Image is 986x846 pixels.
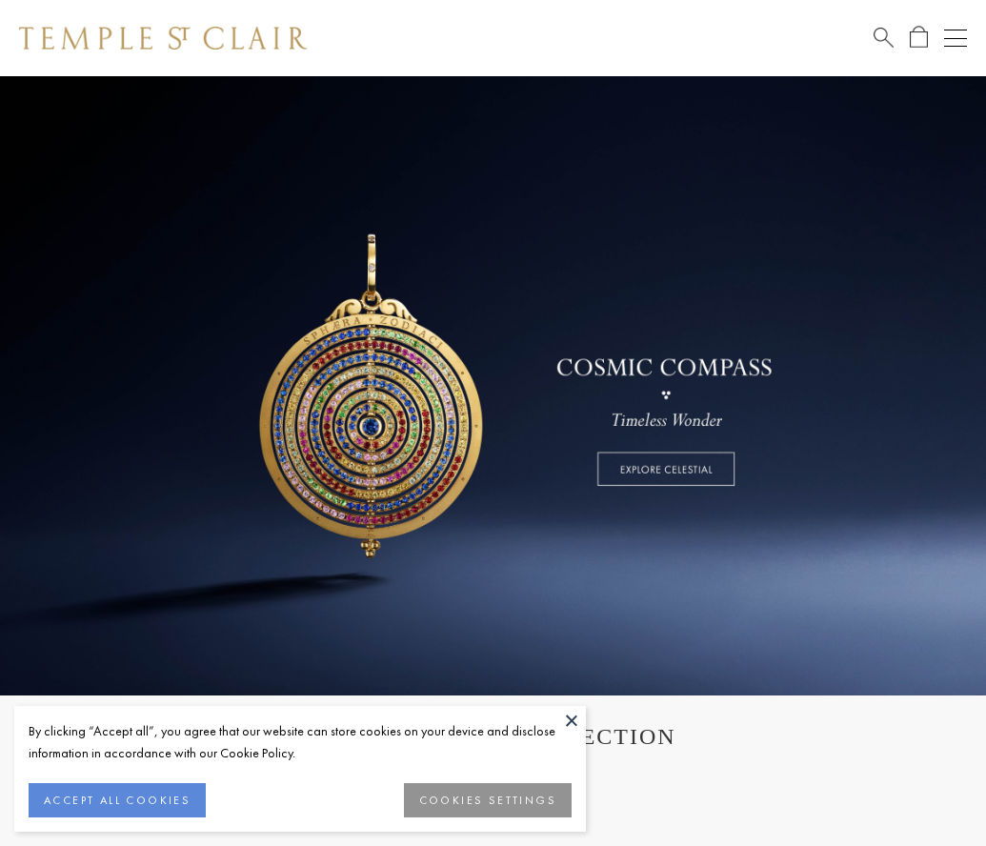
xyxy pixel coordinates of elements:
a: Search [874,26,894,50]
a: Open Shopping Bag [910,26,928,50]
img: Temple St. Clair [19,27,307,50]
button: ACCEPT ALL COOKIES [29,783,206,817]
button: COOKIES SETTINGS [404,783,572,817]
div: By clicking “Accept all”, you agree that our website can store cookies on your device and disclos... [29,720,572,764]
button: Open navigation [944,27,967,50]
